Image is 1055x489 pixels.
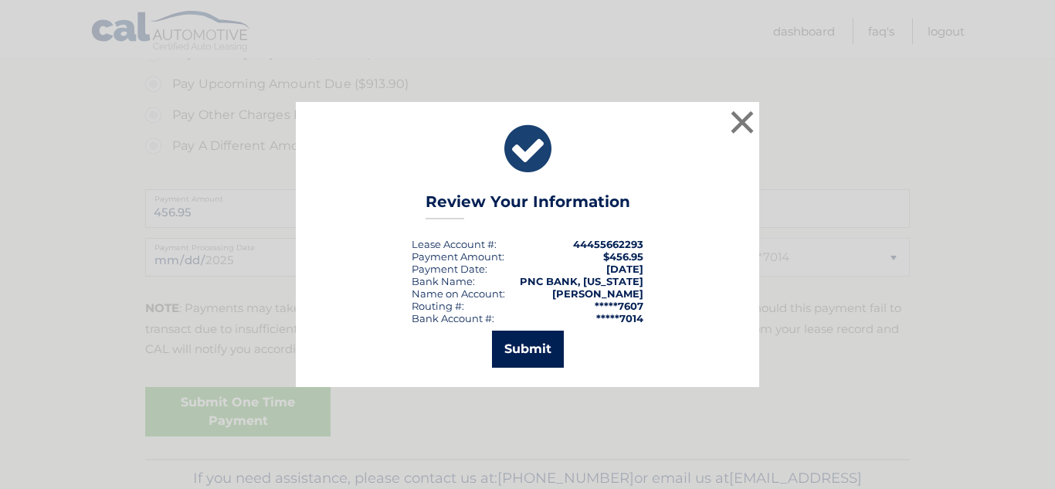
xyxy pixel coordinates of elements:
[412,275,475,287] div: Bank Name:
[412,263,485,275] span: Payment Date
[412,250,504,263] div: Payment Amount:
[603,250,643,263] span: $456.95
[412,263,487,275] div: :
[727,107,758,138] button: ×
[492,331,564,368] button: Submit
[573,238,643,250] strong: 44455662293
[426,192,630,219] h3: Review Your Information
[412,300,464,312] div: Routing #:
[606,263,643,275] span: [DATE]
[552,287,643,300] strong: [PERSON_NAME]
[412,238,497,250] div: Lease Account #:
[520,275,643,287] strong: PNC BANK, [US_STATE]
[412,287,505,300] div: Name on Account:
[412,312,494,324] div: Bank Account #:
